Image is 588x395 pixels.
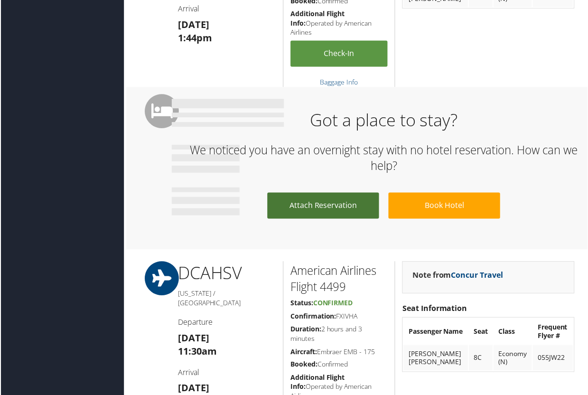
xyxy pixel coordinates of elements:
[412,271,504,281] strong: Note from
[290,325,321,334] strong: Duration:
[177,318,276,328] h4: Departure
[290,41,388,67] a: Check-in
[533,346,574,372] td: 055JW22
[533,320,574,345] th: Frequent Flyer #
[469,346,493,372] td: 8C
[290,348,317,357] strong: Aircraft:
[290,348,388,357] h5: Embraer EMB - 175
[177,18,209,31] strong: [DATE]
[177,290,276,308] h5: [US_STATE] / [GEOGRAPHIC_DATA]
[404,320,468,345] th: Passenger Name
[451,271,504,281] a: Concur Travel
[313,299,353,308] span: Confirmed
[177,368,276,379] h4: Arrival
[290,299,313,308] strong: Status:
[469,320,493,345] th: Seat
[320,78,358,87] a: Baggage Info
[494,346,532,372] td: Economy (N)
[402,304,467,314] strong: Seat Information
[290,325,388,344] h5: 2 hours and 3 minutes
[404,346,468,372] td: [PERSON_NAME] [PERSON_NAME]
[494,320,532,345] th: Class
[177,3,276,14] h4: Arrival
[290,9,388,37] h5: Operated by American Airlines
[290,374,345,393] strong: Additional Flight Info:
[290,312,336,321] strong: Confirmation:
[290,361,388,370] h5: Confirmed
[177,332,209,345] strong: [DATE]
[389,193,501,219] a: Book Hotel
[290,361,317,370] strong: Booked:
[177,346,216,358] strong: 11:30am
[177,262,276,286] h1: DCA HSV
[290,9,345,28] strong: Additional Flight Info:
[290,263,388,295] h2: American Airlines Flight 4499
[267,193,379,219] a: Attach Reservation
[177,31,212,44] strong: 1:44pm
[290,312,388,322] h5: FXIVHA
